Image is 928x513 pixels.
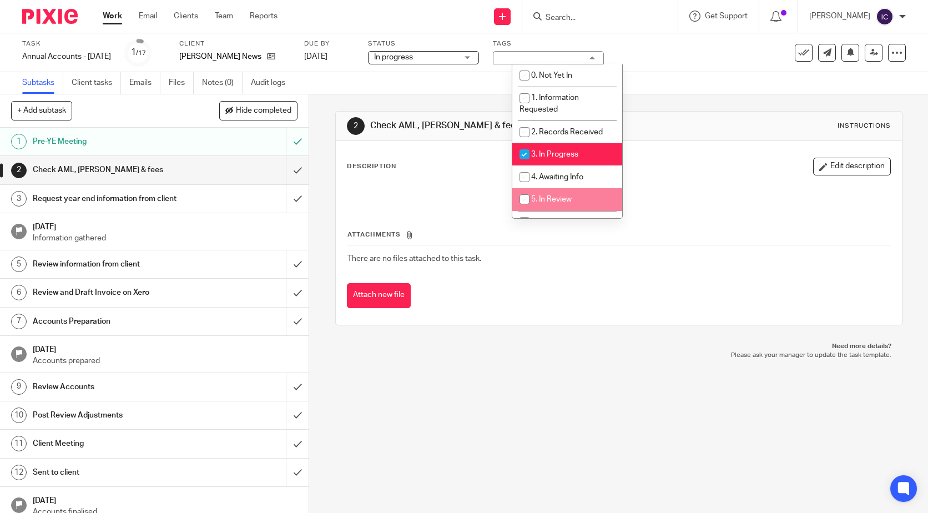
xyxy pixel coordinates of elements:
[531,173,583,181] span: 4. Awaiting Info
[876,8,894,26] img: svg%3E
[347,117,365,135] div: 2
[33,162,194,178] h1: Check AML, [PERSON_NAME] & fees
[215,11,233,22] a: Team
[33,284,194,301] h1: Review and Draft Invoice on Xero
[531,150,578,158] span: 3. In Progress
[544,13,644,23] input: Search
[33,233,298,244] p: Information gathered
[174,11,198,22] a: Clients
[236,107,291,115] span: Hide completed
[33,341,298,355] h1: [DATE]
[531,72,572,79] span: 0. Not Yet In
[838,122,891,130] div: Instructions
[33,313,194,330] h1: Accounts Preparation
[179,51,261,62] p: [PERSON_NAME] News
[33,407,194,424] h1: Post Review Adjustments
[33,379,194,395] h1: Review Accounts
[103,11,122,22] a: Work
[11,379,27,395] div: 9
[809,11,870,22] p: [PERSON_NAME]
[813,158,891,175] button: Edit description
[531,195,572,203] span: 5. In Review
[531,128,603,136] span: 2. Records Received
[11,134,27,149] div: 1
[493,39,604,48] label: Tags
[33,256,194,273] h1: Review information from client
[202,72,243,94] a: Notes (0)
[520,94,579,113] span: 1. Information Requested
[11,256,27,272] div: 5
[370,120,642,132] h1: Check AML, [PERSON_NAME] & fees
[33,355,298,366] p: Accounts prepared
[22,51,111,62] div: Annual Accounts - [DATE]
[347,232,401,238] span: Attachments
[11,191,27,207] div: 3
[304,39,354,48] label: Due by
[139,11,157,22] a: Email
[22,72,63,94] a: Subtasks
[219,101,297,120] button: Hide completed
[304,53,327,61] span: [DATE]
[33,190,194,207] h1: Request year end information from client
[251,72,294,94] a: Audit logs
[347,162,396,171] p: Description
[33,219,298,233] h1: [DATE]
[346,351,891,360] p: Please ask your manager to update the task template.
[129,72,160,94] a: Emails
[250,11,278,22] a: Reports
[11,436,27,451] div: 11
[374,53,413,61] span: In progress
[33,435,194,452] h1: Client Meeting
[22,39,111,48] label: Task
[131,46,146,59] div: 1
[33,133,194,150] h1: Pre-YE Meeting
[347,283,411,308] button: Attach new file
[11,314,27,329] div: 7
[346,342,891,351] p: Need more details?
[22,9,78,24] img: Pixie
[11,408,27,423] div: 10
[347,255,481,263] span: There are no files attached to this task.
[22,51,111,62] div: Annual Accounts - March 2025
[11,285,27,300] div: 6
[169,72,194,94] a: Files
[11,101,72,120] button: + Add subtask
[33,464,194,481] h1: Sent to client
[705,12,748,20] span: Get Support
[11,163,27,178] div: 2
[11,465,27,480] div: 12
[72,72,121,94] a: Client tasks
[179,39,290,48] label: Client
[368,39,479,48] label: Status
[136,50,146,56] small: /17
[33,492,298,506] h1: [DATE]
